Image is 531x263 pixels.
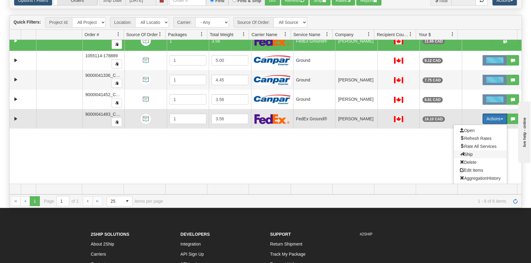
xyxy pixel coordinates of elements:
div: 8.81 CAD [422,97,443,103]
button: Copy to clipboard [112,59,122,69]
div: 16.10 CAD [422,116,445,122]
a: Your $ filter column settings [447,29,457,39]
div: 9.12 CAD [422,58,443,63]
img: API [141,94,151,104]
span: Carrier: [173,17,195,28]
img: FedEx Express® [254,114,290,124]
span: Ship [460,152,473,157]
a: Expand [12,115,20,123]
span: items per page [107,196,163,206]
span: 9000I041336_CATH [85,73,124,78]
span: Your $ [418,32,431,38]
img: API [141,36,151,46]
a: Packages filter column settings [197,29,207,39]
span: Rate All Services [460,144,497,149]
button: Copy to clipboard [112,98,122,107]
a: Carriers [91,252,106,257]
img: API [141,114,151,124]
div: 7.75 CAD [422,77,443,83]
td: FedEx Ground® [293,31,335,51]
img: Canpar [254,95,291,104]
img: CA [394,77,403,83]
div: 11.66 CAD [422,39,445,44]
a: Company filter column settings [364,29,374,39]
a: API Sign Up [181,252,204,257]
a: Recipient Country filter column settings [405,29,416,39]
span: 9000I041483_CATH [85,112,124,117]
strong: Support [270,232,291,237]
img: API [141,55,151,66]
span: 9000I041452_CATH [85,92,124,97]
span: Location: [110,17,135,28]
a: Track My Package [270,252,305,257]
button: Copy to clipboard [112,118,122,127]
img: CA [394,38,403,44]
span: Total Weight [210,32,233,38]
span: Edit Items [460,168,483,173]
iframe: chat widget [517,100,530,163]
button: Actions [483,114,507,124]
span: 3.56 [212,39,220,43]
a: Total Weight filter column settings [238,29,249,39]
td: Ground [293,51,335,70]
a: Integration [181,242,201,246]
a: Expand [12,37,20,45]
a: Source Of Order filter column settings [155,29,165,39]
span: Service Name [293,32,320,38]
span: select [122,196,132,206]
span: Source Of Order [126,32,158,38]
img: CA [394,58,403,64]
span: Carrier Name [251,32,277,38]
a: Expand [12,57,20,64]
span: 25 [111,198,119,204]
img: Canpar [254,75,291,85]
img: Canpar [254,55,291,65]
span: Company [335,32,353,38]
span: 1 - 8 of 8 items [172,199,506,204]
td: [PERSON_NAME] [335,31,377,51]
h6: #2SHIP [360,232,441,236]
label: Quick Filters: [13,19,41,25]
span: Page 1 [30,196,40,206]
a: Return Shipment [270,242,302,246]
input: Page 1 [57,196,69,206]
span: 1 [170,39,172,43]
div: grid toolbar [10,15,521,30]
span: AggregationHistory [460,176,501,181]
td: FedEx Ground® [293,109,335,129]
a: Order # filter column settings [113,29,124,39]
strong: 2Ship Solutions [91,232,129,237]
span: Recipient Country [377,32,408,38]
img: CA [394,97,403,103]
a: About 2Ship [91,242,114,246]
button: Copy to clipboard [112,79,122,88]
span: Delete [460,160,476,165]
td: [PERSON_NAME] [335,109,377,129]
span: Source Of Order: [233,17,274,28]
a: Carrier Name filter column settings [280,29,291,39]
td: [PERSON_NAME] [335,90,377,109]
div: live help - online [5,5,57,10]
td: Ground [293,90,335,109]
span: 1055114-178889 [85,53,118,58]
span: Page of 1 [44,196,79,206]
a: Open [454,126,507,134]
td: Ground [293,70,335,90]
span: Open [460,128,475,133]
a: Refresh [510,196,520,206]
button: Copy to clipboard [112,40,122,49]
span: Refresh Rates [460,136,491,141]
a: Expand [12,96,20,103]
strong: Developers [181,232,210,237]
span: Project Id: [45,17,72,28]
span: Page sizes drop down [107,196,132,206]
a: Service Name filter column settings [322,29,332,39]
span: Packages [168,32,187,38]
button: Shipping Documents [492,37,519,46]
img: FedEx Express® [254,36,290,46]
img: CA [394,116,403,122]
a: Expand [12,76,20,84]
img: API [141,75,151,85]
span: Order # [85,32,99,38]
td: [PERSON_NAME] [335,70,377,90]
